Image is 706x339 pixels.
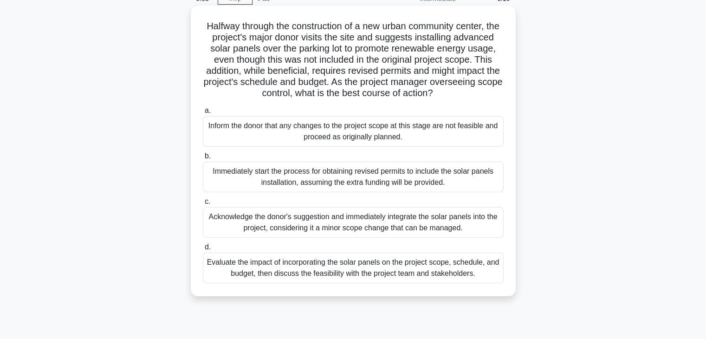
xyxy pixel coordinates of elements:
[205,106,211,114] span: a.
[203,116,504,147] div: Inform the donor that any changes to the project scope at this stage are not feasible and proceed...
[203,253,504,283] div: Evaluate the impact of incorporating the solar panels on the project scope, schedule, and budget,...
[205,152,211,160] span: b.
[205,243,211,251] span: d.
[202,20,505,99] h5: Halfway through the construction of a new urban community center, the project's major donor visit...
[205,197,210,205] span: c.
[203,207,504,238] div: Acknowledge the donor's suggestion and immediately integrate the solar panels into the project, c...
[203,162,504,192] div: Immediately start the process for obtaining revised permits to include the solar panels installat...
